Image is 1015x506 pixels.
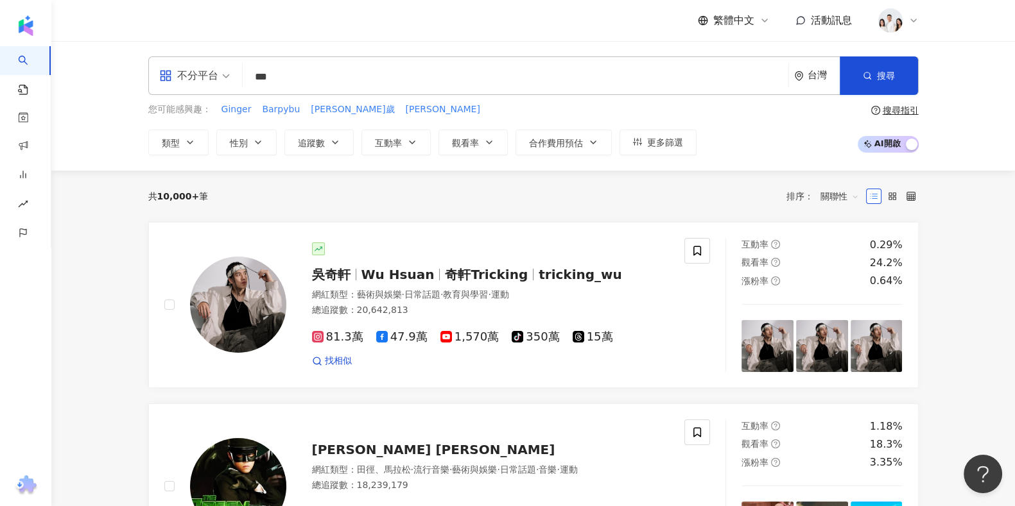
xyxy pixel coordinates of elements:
img: post-image [796,320,848,372]
span: 日常話題 [404,289,440,299]
span: 奇軒Tricking [445,267,528,282]
span: 繁體中文 [713,13,754,28]
span: question-circle [871,106,880,115]
span: tricking_wu [539,267,622,282]
span: 15萬 [573,330,613,344]
button: 合作費用預估 [516,130,612,155]
div: 網紅類型 ： [312,464,670,476]
span: · [557,464,559,475]
span: · [536,464,539,475]
span: appstore [159,69,172,82]
span: · [497,464,499,475]
span: [PERSON_NAME] [406,103,480,116]
div: 3.35% [870,455,903,469]
span: 田徑、馬拉松 [357,464,411,475]
span: 教育與學習 [443,289,488,299]
span: 類型 [162,138,180,148]
button: [PERSON_NAME]歲 [310,103,395,117]
a: search [18,46,44,96]
button: 互動率 [361,130,431,155]
span: 活動訊息 [811,14,852,26]
div: 24.2% [870,256,903,270]
span: 您可能感興趣： [148,103,211,116]
span: 10,000+ [157,191,200,201]
button: 觀看率 [438,130,508,155]
span: 漲粉率 [742,457,768,468]
div: 18.3% [870,437,903,451]
button: Barpybu [261,103,300,117]
button: [PERSON_NAME] [405,103,481,117]
span: 互動率 [375,138,402,148]
a: KOL Avatar吳奇軒Wu Hsuan奇軒Trickingtricking_wu網紅類型：藝術與娛樂·日常話題·教育與學習·運動總追蹤數：20,642,81381.3萬47.9萬1,570萬... [148,222,919,388]
span: 漲粉率 [742,276,768,286]
span: 互動率 [742,239,768,249]
div: 總追蹤數 ： 20,642,813 [312,304,670,317]
div: 排序： [786,186,866,207]
span: 47.9萬 [376,330,428,344]
div: 搜尋指引 [883,105,919,115]
span: · [440,289,443,299]
button: 類型 [148,130,209,155]
button: 搜尋 [840,56,918,95]
a: 找相似 [312,355,352,367]
span: 藝術與娛樂 [452,464,497,475]
span: 81.3萬 [312,330,363,344]
button: 性別 [216,130,277,155]
img: post-image [851,320,903,372]
button: 更多篩選 [620,130,697,155]
button: Ginger [221,103,252,117]
span: question-circle [771,458,780,467]
span: [PERSON_NAME] [PERSON_NAME] [312,442,555,457]
span: 350萬 [512,330,559,344]
span: 運動 [560,464,578,475]
span: 互動率 [742,421,768,431]
div: 不分平台 [159,65,218,86]
span: · [488,289,490,299]
div: 0.64% [870,274,903,288]
span: question-circle [771,421,780,430]
span: 日常話題 [500,464,536,475]
span: 藝術與娛樂 [357,289,402,299]
span: 吳奇軒 [312,267,351,282]
span: environment [794,71,804,81]
div: 網紅類型 ： [312,289,670,301]
span: question-circle [771,439,780,448]
span: question-circle [771,276,780,285]
span: 音樂 [539,464,557,475]
img: logo icon [15,15,36,36]
span: 觀看率 [742,257,768,267]
div: 台灣 [808,70,840,81]
div: 共 筆 [148,191,209,201]
img: KOL Avatar [190,257,286,353]
span: 觀看率 [452,138,479,148]
span: Wu Hsuan [361,267,435,282]
span: 合作費用預估 [529,138,583,148]
button: 追蹤數 [284,130,354,155]
span: 關聯性 [820,186,859,207]
span: 追蹤數 [298,138,325,148]
span: 流行音樂 [413,464,449,475]
span: 性別 [230,138,248,148]
span: question-circle [771,258,780,267]
span: · [449,464,452,475]
span: rise [18,191,28,220]
span: 運動 [491,289,509,299]
span: 1,570萬 [440,330,499,344]
div: 總追蹤數 ： 18,239,179 [312,479,670,492]
span: [PERSON_NAME]歲 [311,103,394,116]
div: 1.18% [870,419,903,434]
img: 20231221_NR_1399_Small.jpg [878,8,903,33]
span: Barpybu [262,103,300,116]
span: 觀看率 [742,439,768,449]
span: · [411,464,413,475]
span: 找相似 [325,355,352,367]
img: chrome extension [13,475,39,496]
span: 更多篩選 [647,137,683,148]
span: 搜尋 [877,71,895,81]
span: · [402,289,404,299]
div: 0.29% [870,238,903,252]
iframe: Help Scout Beacon - Open [964,455,1002,493]
img: post-image [742,320,794,372]
span: Ginger [221,103,252,116]
span: question-circle [771,240,780,249]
